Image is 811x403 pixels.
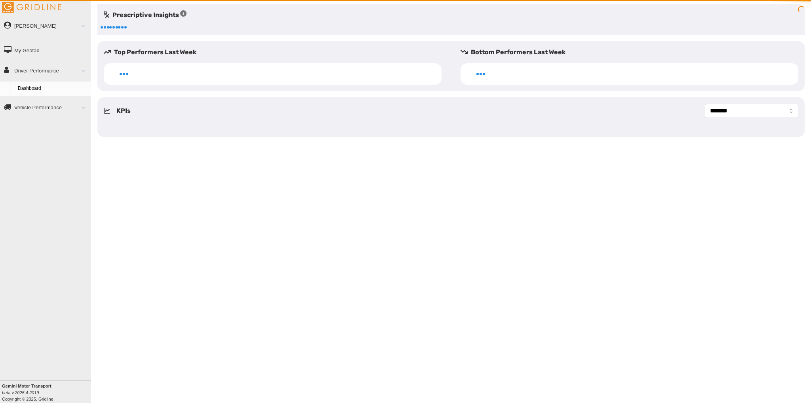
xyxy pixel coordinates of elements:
img: Gridline [2,2,61,13]
b: Gemini Motor Transport [2,384,51,388]
h5: KPIs [116,106,131,116]
h5: Bottom Performers Last Week [461,48,805,57]
h5: Prescriptive Insights [104,10,187,20]
a: Dashboard [14,82,91,96]
a: Driver Scorecard [14,96,91,110]
h5: Top Performers Last Week [104,48,448,57]
div: Copyright © 2025, Gridline [2,383,91,402]
i: beta v.2025.4.2019 [2,390,39,395]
